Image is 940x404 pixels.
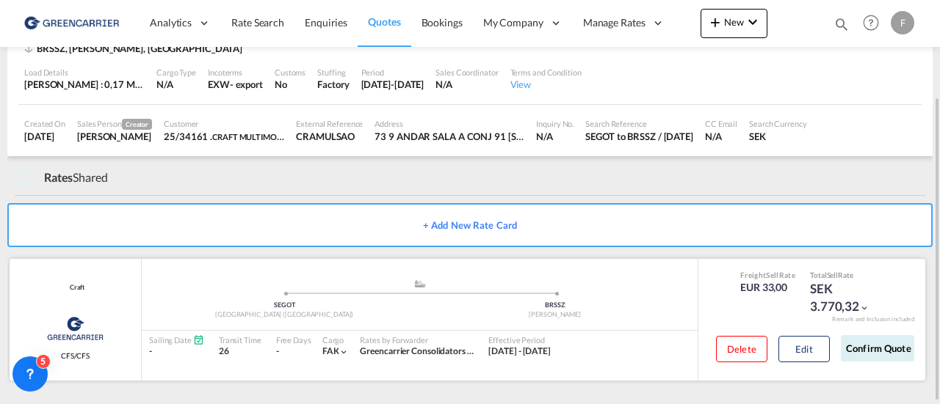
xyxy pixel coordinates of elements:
div: EUR 33,00 [740,280,795,295]
span: New [706,16,762,28]
div: - [149,345,204,358]
div: - export [230,78,263,91]
span: Sell [827,271,839,279]
div: Fredrik Fagerman [77,130,152,143]
div: N/A [435,78,498,91]
div: Greencarrier Consolidators (Sweden) [360,345,474,358]
span: Quotes [368,15,400,28]
div: Rates by Forwarder [360,334,474,345]
div: Effective Period [488,334,551,345]
span: Help [858,10,883,35]
md-icon: icon-plus 400-fg [706,13,724,31]
div: Factory Stuffing [317,78,349,91]
div: Remark and Inclusion included [821,315,925,323]
div: No [275,78,305,91]
div: 01 Sep 2025 - 31 Dec 2025 [488,345,551,358]
button: Delete [716,336,767,362]
div: 73 9 ANDAR SALA A CONJ 91 AVENIDA JURUBATUBA 73, SP, ITAIM BIBI [375,130,524,143]
div: Transit Time [219,334,261,345]
span: Rates [44,170,73,184]
div: 26 [219,345,261,358]
div: Help [858,10,891,37]
md-icon: icon-chevron-down [744,13,762,31]
div: Period [361,67,424,78]
div: EXW [208,78,230,91]
div: Customs [275,67,305,78]
div: SEGOT to BRSSZ / 24 Sep 2025 [585,130,693,143]
div: Customer [164,118,284,129]
div: Search Currency [749,118,807,129]
div: Shared [13,169,108,186]
div: N/A [536,130,574,143]
span: Bookings [422,16,463,29]
span: Analytics [150,15,192,30]
button: + Add New Rate Card [7,203,933,247]
div: BRSSZ [420,301,691,310]
div: Sailing Date [149,334,204,345]
md-icon: assets/icons/custom/ship-fill.svg [411,280,429,287]
span: FAK [322,345,339,356]
div: icon-magnify [834,16,850,38]
div: Stuffing [317,67,349,78]
button: Edit [778,336,830,362]
div: Free Days [276,334,311,345]
div: [PERSON_NAME] [420,310,691,320]
div: [PERSON_NAME] : 0,17 MT | Volumetric Wt : 0,43 CBM | Chargeable Wt : 0,43 W/M [24,78,145,91]
span: Enquiries [305,16,347,29]
md-icon: Schedules Available [193,334,204,345]
div: Cargo Type [156,67,196,78]
div: Created On [24,118,65,129]
div: BRSSZ, Santos, Americas [24,42,246,55]
span: Greencarrier Consolidators ([GEOGRAPHIC_DATA]) [360,345,563,356]
img: Greencarrier Consolidators [43,310,108,347]
div: 24 Sep 2025 [24,130,65,143]
div: 25/34161 . [164,130,284,143]
span: Craft [66,283,85,293]
md-icon: icon-chevron-down [859,303,869,313]
div: Cargo [322,334,350,345]
div: SEK 3.770,32 [810,280,883,315]
div: Load Details [24,67,145,78]
div: External Reference [296,118,363,129]
div: [GEOGRAPHIC_DATA] ([GEOGRAPHIC_DATA]) [149,310,420,320]
div: Sales Person [77,118,152,130]
div: Sales Coordinator [435,67,498,78]
span: Sell [766,271,778,279]
button: Confirm Quote [841,335,914,361]
div: CRAMULSAO [296,130,363,143]
img: 609dfd708afe11efa14177256b0082fb.png [22,7,121,40]
span: CFS/CFS [61,350,90,361]
span: Rate Search [231,16,284,29]
span: 1 [13,169,35,186]
div: View [510,78,582,91]
div: Incoterms [208,67,263,78]
div: 31 Dec 2025 [361,78,424,91]
div: N/A [705,130,737,143]
div: Freight Rate [740,270,795,280]
span: CRAFT MULTIMODAL LTDA [212,131,314,142]
div: Terms and Condition [510,67,582,78]
span: [DATE] - [DATE] [488,345,551,356]
div: Address [375,118,524,129]
div: Total Rate [810,270,883,280]
div: SEK [749,130,807,143]
div: Contract / Rate Agreement / Tariff / Spot Pricing Reference Number: Craft [66,283,85,293]
div: N/A [156,78,196,91]
div: Search Reference [585,118,693,129]
div: CC Email [705,118,737,129]
div: - [276,345,279,358]
button: icon-plus 400-fgNewicon-chevron-down [701,9,767,38]
div: F [891,11,914,34]
div: Inquiry No. [536,118,574,129]
span: My Company [483,15,543,30]
span: Manage Rates [583,15,646,30]
span: Creator [122,119,152,130]
md-icon: icon-chevron-down [339,347,349,357]
div: SEGOT [149,301,420,310]
md-icon: icon-magnify [834,16,850,32]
